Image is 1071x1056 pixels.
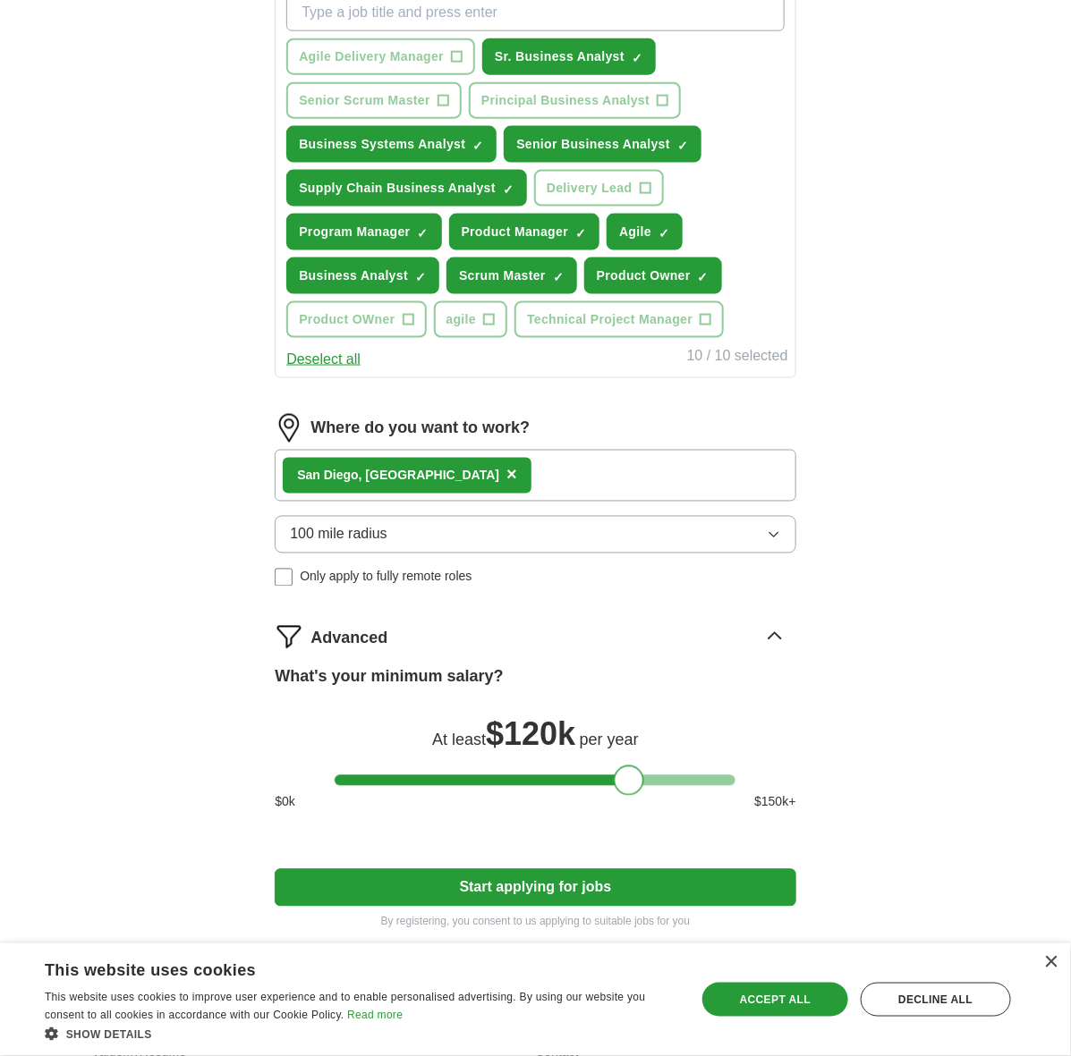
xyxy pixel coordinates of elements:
[286,82,462,119] button: Senior Scrum Master
[632,51,642,65] span: ✓
[297,467,499,486] div: ego, [GEOGRAPHIC_DATA]
[575,226,586,241] span: ✓
[286,170,527,207] button: Supply Chain Business Analyst✓
[481,91,650,110] span: Principal Business Analyst
[299,266,408,285] span: Business Analyst
[310,417,530,441] label: Where do you want to work?
[299,47,444,66] span: Agile Delivery Manager
[504,126,701,163] button: Senior Business Analyst✓
[432,731,486,749] span: At least
[286,214,441,250] button: Program Manager✓
[299,91,430,110] span: Senior Scrum Master
[449,214,600,250] button: Product Manager✓
[1044,956,1058,969] div: Close
[584,258,722,294] button: Product Owner✓
[462,223,569,241] span: Product Manager
[275,665,503,689] label: What's your minimum salary?
[275,516,795,553] button: 100 mile radius
[286,126,497,163] button: Business Systems Analyst✓
[45,991,645,1021] span: This website uses cookies to improve user experience and to enable personalised advertising. By u...
[486,716,575,753] span: $ 120k
[275,869,795,907] button: Start applying for jobs
[299,179,496,198] span: Supply Chain Business Analyst
[619,223,651,241] span: Agile
[506,465,517,485] span: ×
[299,310,395,329] span: Product OWner
[299,135,465,154] span: Business Systems Analyst
[754,793,795,812] span: $ 150 k+
[275,569,293,587] input: Only apply to fully remote roles
[297,469,336,483] strong: San Di
[687,345,788,370] div: 10 / 10 selected
[495,47,625,66] span: Sr. Business Analyst
[286,349,361,370] button: Deselect all
[503,182,514,197] span: ✓
[677,139,688,153] span: ✓
[506,462,517,489] button: ×
[275,622,303,651] img: filter
[702,983,847,1017] div: Accept all
[553,270,564,284] span: ✓
[534,170,664,207] button: Delivery Lead
[418,226,429,241] span: ✓
[300,568,472,587] span: Only apply to fully remote roles
[607,214,683,250] button: Agile✓
[482,38,656,75] button: Sr. Business Analyst✓
[459,266,546,285] span: Scrum Master
[580,731,639,749] span: per year
[446,310,477,329] span: agile
[516,135,670,154] span: Senior Business Analyst
[861,983,1011,1017] div: Decline all
[286,301,426,338] button: Product OWner
[472,139,483,153] span: ✓
[547,179,633,198] span: Delivery Lead
[45,1025,677,1043] div: Show details
[45,954,633,981] div: This website uses cookies
[286,258,439,294] button: Business Analyst✓
[698,270,709,284] span: ✓
[597,266,691,285] span: Product Owner
[514,301,724,338] button: Technical Project Manager
[66,1028,152,1041] span: Show details
[275,793,295,812] span: $ 0 k
[434,301,508,338] button: agile
[469,82,681,119] button: Principal Business Analyst
[275,914,795,930] p: By registering, you consent to us applying to suitable jobs for you
[310,627,387,651] span: Advanced
[347,1009,403,1021] a: Read more, opens a new window
[275,414,303,443] img: location.png
[527,310,693,329] span: Technical Project Manager
[446,258,577,294] button: Scrum Master✓
[415,270,426,284] span: ✓
[286,38,475,75] button: Agile Delivery Manager
[299,223,410,241] span: Program Manager
[290,524,387,545] span: 100 mile radius
[659,226,669,241] span: ✓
